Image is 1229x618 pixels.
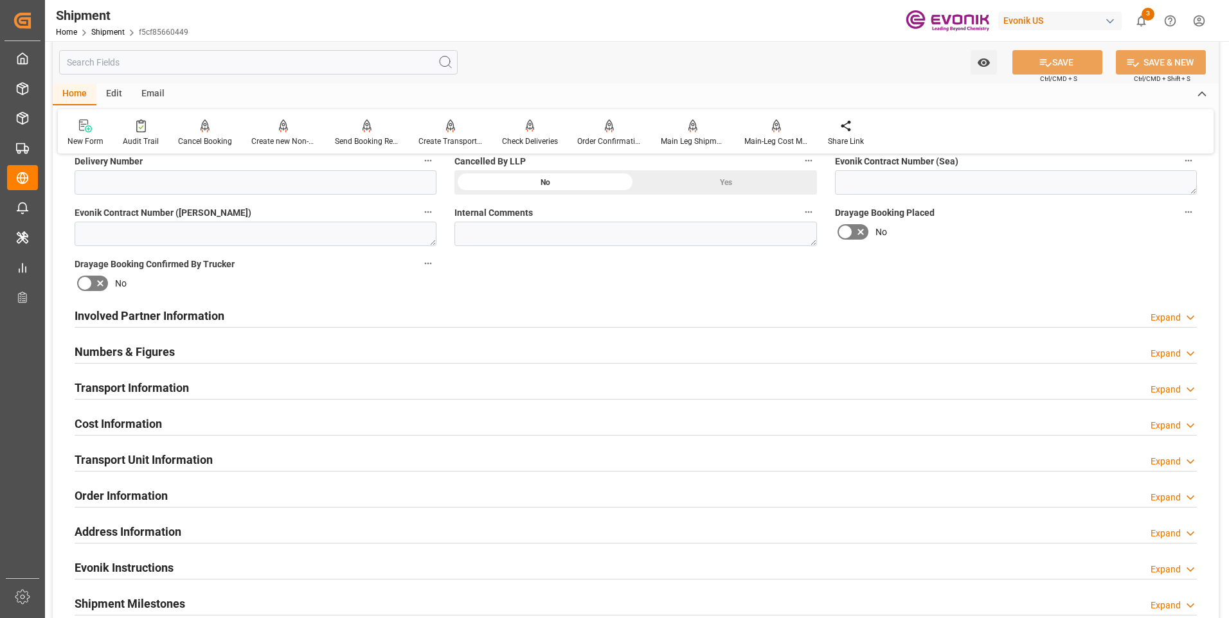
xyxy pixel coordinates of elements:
button: SAVE [1012,50,1102,75]
div: Home [53,84,96,105]
h2: Order Information [75,487,168,504]
div: Shipment [56,6,188,25]
button: Evonik Contract Number ([PERSON_NAME]) [420,204,436,220]
div: Main Leg Shipment [661,136,725,147]
a: Home [56,28,77,37]
div: Expand [1151,311,1181,324]
div: No [454,170,636,195]
span: Drayage Booking Placed [835,206,935,220]
span: No [875,225,887,239]
input: Search Fields [59,50,458,75]
div: Send Booking Request To ABS [335,136,399,147]
span: No [115,277,127,290]
div: Main-Leg Cost Message [744,136,809,147]
button: Evonik US [998,8,1127,33]
div: Share Link [828,136,864,147]
div: Expand [1151,527,1181,540]
div: Order Confirmation [577,136,641,147]
div: Create Transport Unit [418,136,483,147]
span: Delivery Number [75,155,143,168]
button: open menu [971,50,997,75]
span: Ctrl/CMD + S [1040,74,1077,84]
div: Expand [1151,347,1181,360]
a: Shipment [91,28,125,37]
button: Delivery Number [420,152,436,169]
button: Drayage Booking Placed [1180,204,1197,220]
div: Expand [1151,383,1181,396]
img: Evonik-brand-mark-Deep-Purple-RGB.jpeg_1700498283.jpeg [906,10,989,32]
div: Expand [1151,599,1181,612]
div: Evonik US [998,12,1122,30]
button: Help Center [1156,6,1185,35]
button: Cancelled By LLP [800,152,817,169]
span: Ctrl/CMD + Shift + S [1134,74,1190,84]
div: Expand [1151,455,1181,468]
h2: Shipment Milestones [75,595,185,612]
button: Drayage Booking Confirmed By Trucker [420,255,436,272]
div: Edit [96,84,132,105]
div: Check Deliveries [502,136,558,147]
button: Evonik Contract Number (Sea) [1180,152,1197,169]
h2: Involved Partner Information [75,307,224,324]
div: Cancel Booking [178,136,232,147]
span: Evonik Contract Number ([PERSON_NAME]) [75,206,251,220]
h2: Numbers & Figures [75,343,175,360]
div: Email [132,84,174,105]
button: SAVE & NEW [1116,50,1206,75]
div: Create new Non-Conformance [251,136,316,147]
button: Internal Comments [800,204,817,220]
h2: Cost Information [75,415,162,432]
button: show 3 new notifications [1127,6,1156,35]
h2: Address Information [75,523,181,540]
h2: Transport Information [75,379,189,396]
span: Cancelled By LLP [454,155,526,168]
div: New Form [67,136,103,147]
span: 3 [1142,8,1154,21]
span: Evonik Contract Number (Sea) [835,155,958,168]
h2: Evonik Instructions [75,559,174,576]
div: Audit Trail [123,136,159,147]
div: Expand [1151,419,1181,432]
span: Internal Comments [454,206,533,220]
div: Expand [1151,563,1181,576]
h2: Transport Unit Information [75,451,213,468]
span: Drayage Booking Confirmed By Trucker [75,258,235,271]
div: Yes [636,170,817,195]
div: Expand [1151,491,1181,504]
